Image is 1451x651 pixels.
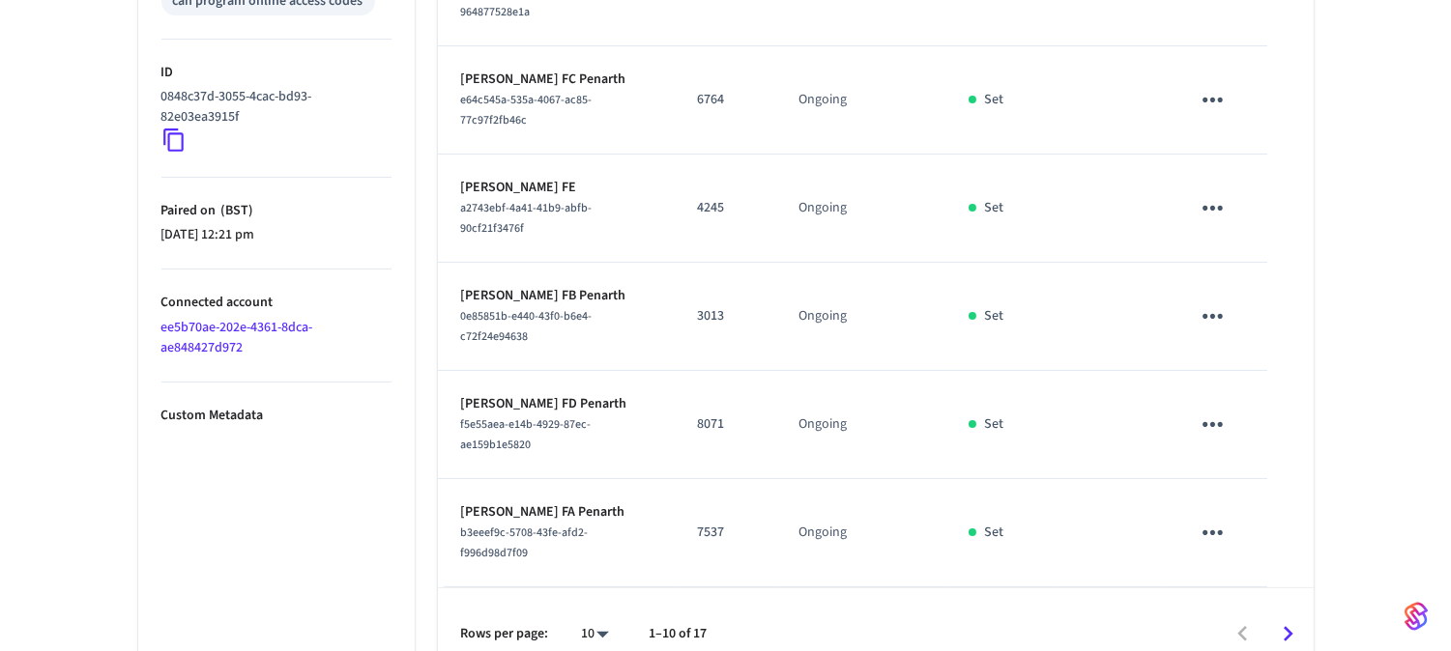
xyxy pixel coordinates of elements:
p: Rows per page: [461,624,549,644]
p: Set [984,306,1003,326]
p: Custom Metadata [161,406,392,426]
p: Set [984,523,1003,543]
p: Set [984,414,1003,435]
td: Ongoing [776,479,946,587]
span: ( BST ) [217,201,253,220]
td: Ongoing [776,46,946,155]
p: 7537 [698,523,753,543]
span: b3eeef9c-5708-43fe-afd2-f996d98d7f09 [461,524,589,561]
a: ee5b70ae-202e-4361-8dca-ae848427d972 [161,318,313,357]
p: [PERSON_NAME] FD Penarth [461,394,652,414]
td: Ongoing [776,371,946,479]
p: 8071 [698,414,753,435]
span: e64c545a-535a-4067-ac85-77c97f2fb46c [461,92,593,128]
p: Connected account [161,293,392,313]
p: ID [161,63,392,83]
p: [PERSON_NAME] FA Penarth [461,502,652,523]
span: a2743ebf-4a41-41b9-abfb-90cf21f3476f [461,200,593,237]
p: [DATE] 12:21 pm [161,225,392,245]
p: 3013 [698,306,753,326]
p: 4245 [698,198,753,218]
span: f5e55aea-e14b-4929-87ec-ae159b1e5820 [461,416,592,453]
span: 0e85851b-e440-43f0-b6e4-c72f24e94638 [461,308,593,345]
div: 10 [572,620,619,648]
td: Ongoing [776,263,946,371]
p: 6764 [698,90,753,110]
td: Ongoing [776,155,946,263]
p: 1–10 of 17 [650,624,708,644]
p: [PERSON_NAME] FC Penarth [461,70,652,90]
p: Set [984,90,1003,110]
img: SeamLogoGradient.69752ec5.svg [1405,601,1428,632]
p: [PERSON_NAME] FE [461,178,652,198]
p: 0848c37d-3055-4cac-bd93-82e03ea3915f [161,87,384,127]
p: Set [984,198,1003,218]
p: Paired on [161,201,392,221]
p: [PERSON_NAME] FB Penarth [461,286,652,306]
